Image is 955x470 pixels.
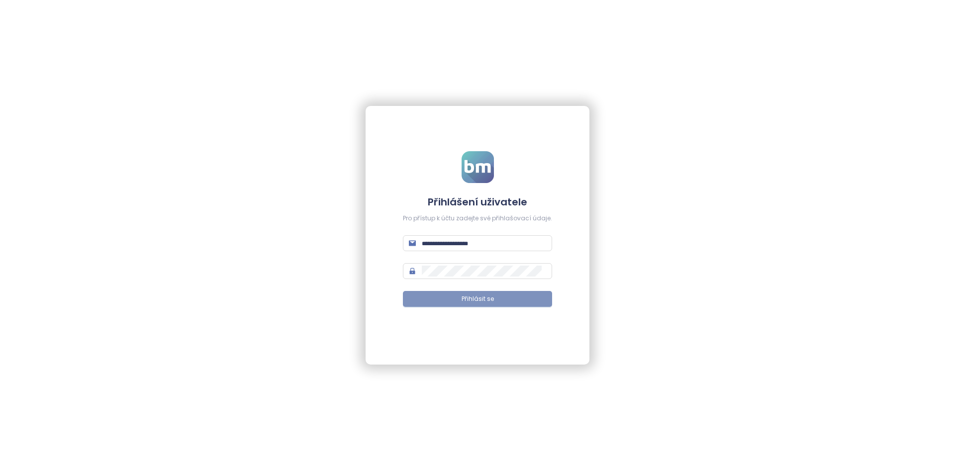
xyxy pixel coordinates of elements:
button: Přihlásit se [403,291,552,307]
span: mail [409,240,416,247]
div: Pro přístup k účtu zadejte své přihlašovací údaje. [403,214,552,223]
span: lock [409,268,416,275]
h4: Přihlášení uživatele [403,195,552,209]
span: Přihlásit se [462,294,494,304]
img: logo [462,151,494,183]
